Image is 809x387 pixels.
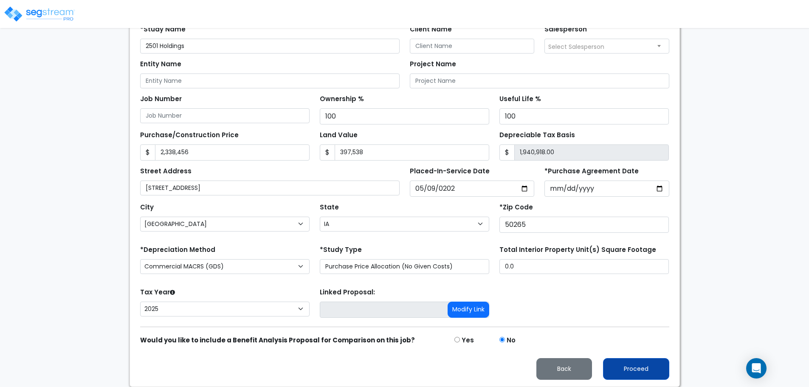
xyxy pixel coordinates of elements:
[140,73,400,88] input: Entity Name
[499,144,515,161] span: $
[140,59,181,69] label: Entity Name
[536,358,592,380] button: Back
[3,6,76,23] img: logo_pro_r.png
[410,167,490,176] label: Placed-In-Service Date
[320,245,362,255] label: *Study Type
[507,336,516,345] label: No
[320,203,339,212] label: State
[499,130,575,140] label: Depreciable Tax Basis
[320,108,489,124] input: Ownership %
[140,39,400,54] input: Study Name
[320,94,364,104] label: Ownership %
[544,181,669,197] input: Purchase Date
[140,245,215,255] label: *Depreciation Method
[499,217,669,233] input: Zip Code
[530,363,599,373] a: Back
[140,130,239,140] label: Purchase/Construction Price
[155,144,310,161] input: Purchase or Construction Price
[410,39,535,54] input: Client Name
[335,144,489,161] input: Land Value
[140,288,175,297] label: Tax Year
[544,25,587,34] label: Salesperson
[140,181,400,195] input: Street Address
[746,358,767,379] div: Open Intercom Messenger
[140,203,154,212] label: City
[320,130,358,140] label: Land Value
[140,94,182,104] label: Job Number
[410,73,669,88] input: Project Name
[140,336,415,345] strong: Would you like to include a Benefit Analysis Proposal for Comparison on this job?
[499,245,656,255] label: Total Interior Property Unit(s) Square Footage
[462,336,474,345] label: Yes
[320,144,335,161] span: $
[499,203,533,212] label: *Zip Code
[320,288,375,297] label: Linked Proposal:
[499,259,669,274] input: total square foot
[514,144,669,161] input: 0.00
[548,42,604,51] span: Select Salesperson
[140,167,192,176] label: Street Address
[499,108,669,124] input: Useful Life %
[140,144,155,161] span: $
[544,167,639,176] label: *Purchase Agreement Date
[410,59,456,69] label: Project Name
[410,25,452,34] label: Client Name
[140,108,310,123] input: Job Number
[603,358,669,380] button: Proceed
[448,302,489,318] button: Modify Link
[140,25,186,34] label: *Study Name
[499,94,541,104] label: Useful Life %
